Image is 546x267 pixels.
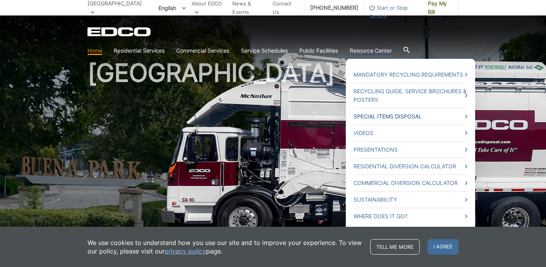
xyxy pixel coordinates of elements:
a: Recycling Guide, Service Brochures & Posters [354,87,467,104]
a: Home [88,46,102,55]
h1: [GEOGRAPHIC_DATA] [88,60,458,230]
a: privacy policy [165,247,206,255]
a: Service Schedules [241,46,288,55]
a: Commercial Services [176,46,229,55]
a: Videos [354,129,467,137]
span: English [153,2,192,14]
a: Public Facilities [299,46,338,55]
a: Commercial Diversion Calculator [354,179,467,187]
a: Residential Diversion Calculator [354,162,467,171]
a: Presentations [354,145,467,154]
a: Sustainability [354,195,467,204]
a: Residential Services [114,46,165,55]
p: We use cookies to understand how you use our site and to improve your experience. To view our pol... [88,238,362,255]
a: Special Items Disposal [354,112,467,121]
a: Tell me more [370,239,420,255]
a: Mandatory Recycling Requirements [354,70,467,79]
a: Where Does it Go? [354,212,467,221]
a: EDCD logo. Return to the homepage. [88,27,152,36]
span: I agree [428,239,458,255]
a: Resource Center [350,46,392,55]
